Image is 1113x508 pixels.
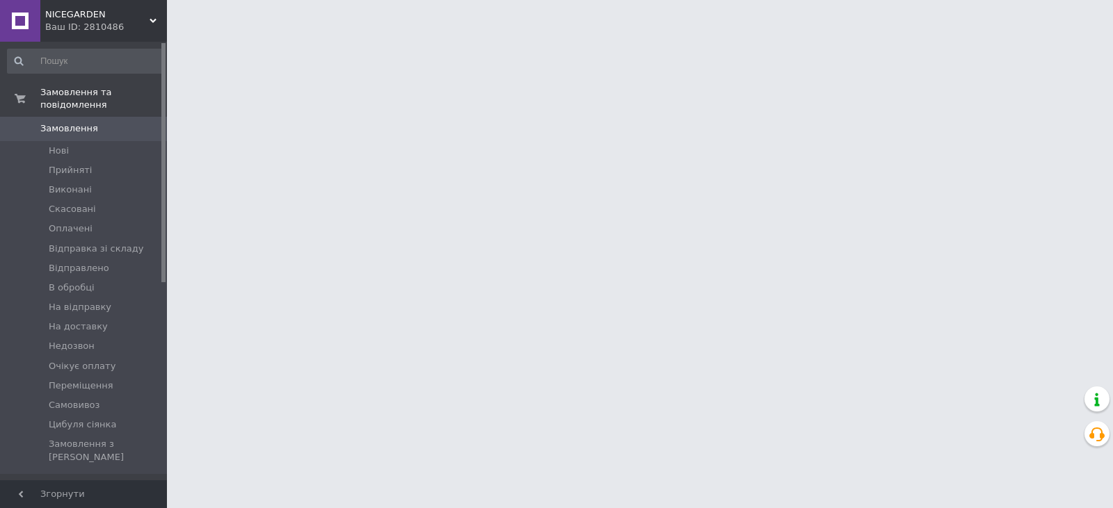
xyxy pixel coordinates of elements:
[49,203,96,215] span: Скасовані
[49,379,113,392] span: Переміщення
[49,281,95,294] span: В обробці
[40,480,108,492] span: Повідомлення
[49,438,163,463] span: Замовлення з [PERSON_NAME]
[7,49,164,74] input: Пошук
[45,21,167,33] div: Ваш ID: 2810486
[49,164,92,177] span: Прийняті
[49,222,93,235] span: Оплачені
[49,340,95,352] span: Недозвон
[49,301,111,313] span: На відправку
[49,262,109,275] span: Відправлено
[49,320,108,333] span: На доставку
[49,145,69,157] span: Нові
[40,122,98,135] span: Замовлення
[49,399,99,411] span: Самовивоз
[45,8,150,21] span: NICEGARDEN
[49,360,115,372] span: Очікує оплату
[49,183,92,196] span: Виконані
[49,418,116,431] span: Цибуля сіянка
[49,243,143,255] span: Відправка зі складу
[40,86,167,111] span: Замовлення та повідомлення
